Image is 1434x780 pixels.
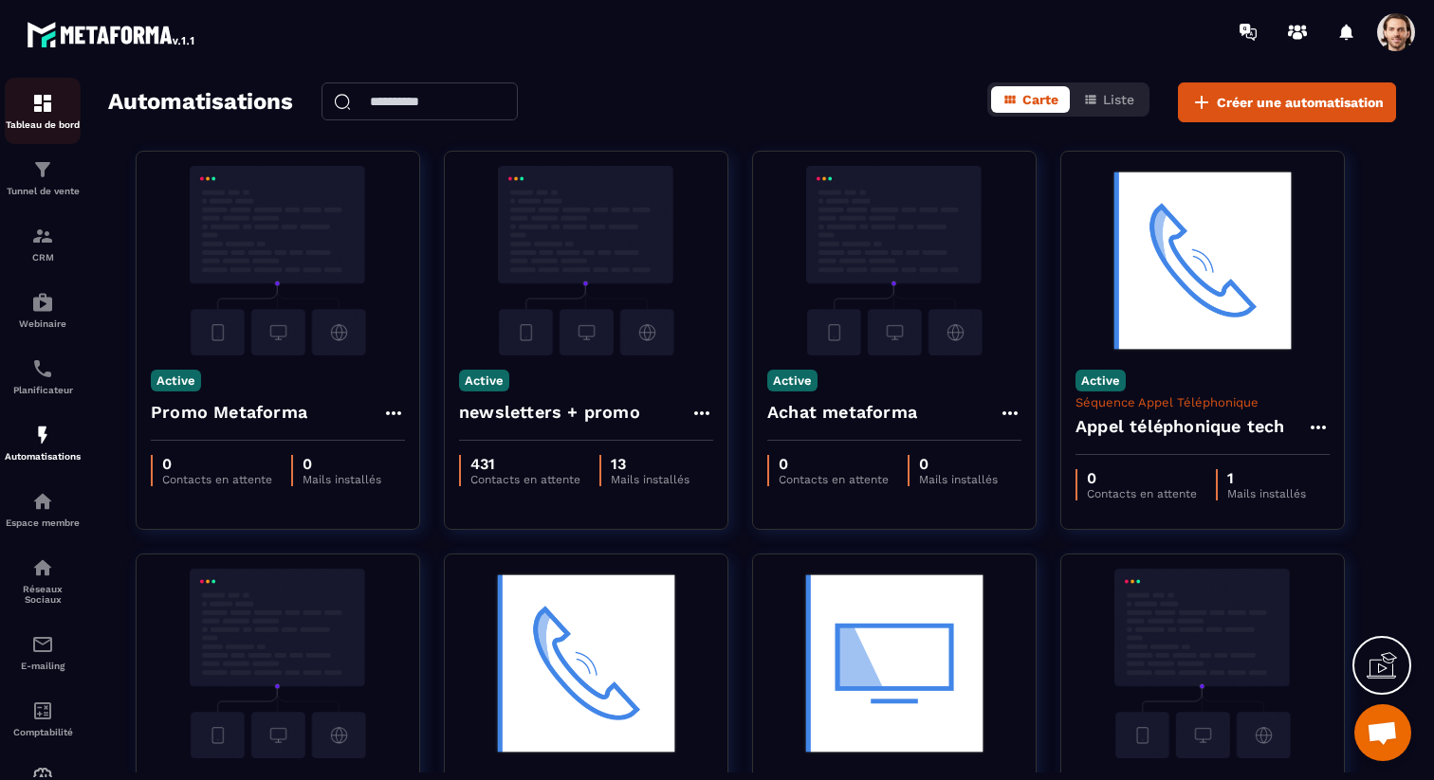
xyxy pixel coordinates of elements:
[1075,413,1285,440] h4: Appel téléphonique tech
[5,210,81,277] a: formationformationCRM
[470,455,580,473] p: 431
[1072,86,1146,113] button: Liste
[5,517,81,528] p: Espace membre
[767,399,917,426] h4: Achat metaforma
[31,424,54,446] img: automations
[27,17,197,51] img: logo
[919,473,998,486] p: Mails installés
[1103,92,1134,107] span: Liste
[31,291,54,314] img: automations
[303,455,381,473] p: 0
[611,455,689,473] p: 13
[779,455,889,473] p: 0
[1075,395,1330,409] p: Séquence Appel Téléphonique
[5,542,81,619] a: social-networksocial-networkRéseaux Sociaux
[31,158,54,181] img: formation
[1022,92,1058,107] span: Carte
[151,399,307,426] h4: Promo Metaforma
[5,343,81,409] a: schedulerschedulerPlanificateur
[611,473,689,486] p: Mails installés
[459,370,509,391] p: Active
[31,633,54,656] img: email
[459,166,713,355] img: automation-background
[1227,487,1306,500] p: Mails installés
[779,473,889,486] p: Contacts en attente
[767,370,818,391] p: Active
[919,455,998,473] p: 0
[1075,370,1126,391] p: Active
[108,82,293,122] h2: Automatisations
[5,252,81,263] p: CRM
[31,225,54,247] img: formation
[5,584,81,605] p: Réseaux Sociaux
[5,619,81,685] a: emailemailE-mailing
[5,685,81,752] a: accountantaccountantComptabilité
[459,569,713,758] img: automation-background
[5,476,81,542] a: automationsautomationsEspace membre
[303,473,381,486] p: Mails installés
[31,357,54,380] img: scheduler
[470,473,580,486] p: Contacts en attente
[5,78,81,144] a: formationformationTableau de bord
[1178,82,1396,122] button: Créer une automatisation
[1227,469,1306,487] p: 1
[5,277,81,343] a: automationsautomationsWebinaire
[5,318,81,329] p: Webinaire
[31,699,54,722] img: accountant
[1217,93,1384,112] span: Créer une automatisation
[1087,487,1197,500] p: Contacts en attente
[162,455,272,473] p: 0
[5,144,81,210] a: formationformationTunnel de vente
[1075,569,1330,758] img: automation-background
[31,92,54,115] img: formation
[459,399,640,426] h4: newsletters + promo
[991,86,1070,113] button: Carte
[5,451,81,462] p: Automatisations
[5,727,81,737] p: Comptabilité
[31,556,54,579] img: social-network
[767,166,1021,355] img: automation-background
[1354,704,1411,761] a: Ouvrir le chat
[151,370,201,391] p: Active
[5,385,81,395] p: Planificateur
[31,490,54,513] img: automations
[151,569,405,758] img: automation-background
[5,119,81,130] p: Tableau de bord
[1087,469,1197,487] p: 0
[1075,166,1330,355] img: automation-background
[767,569,1021,758] img: automation-background
[5,661,81,671] p: E-mailing
[151,166,405,355] img: automation-background
[162,473,272,486] p: Contacts en attente
[5,186,81,196] p: Tunnel de vente
[5,409,81,476] a: automationsautomationsAutomatisations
